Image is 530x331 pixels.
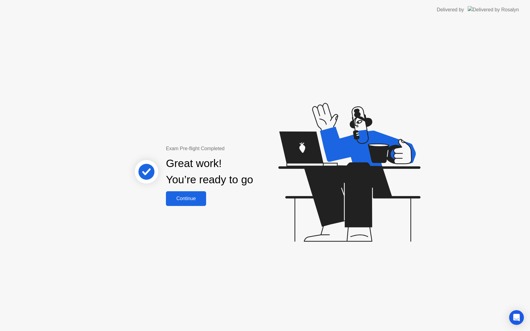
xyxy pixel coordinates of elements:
[509,310,524,325] div: Open Intercom Messenger
[166,191,206,206] button: Continue
[468,6,519,13] img: Delivered by Rosalyn
[166,155,253,188] div: Great work! You’re ready to go
[166,145,293,152] div: Exam Pre-flight Completed
[437,6,464,13] div: Delivered by
[168,196,204,201] div: Continue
